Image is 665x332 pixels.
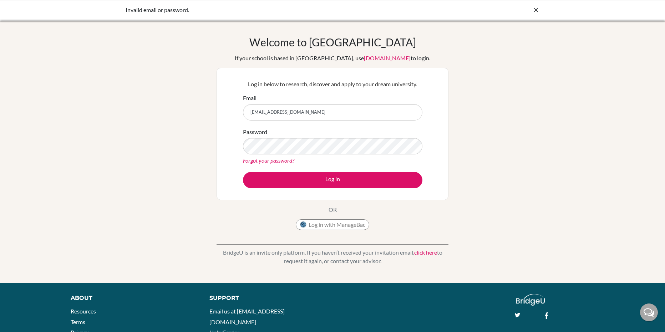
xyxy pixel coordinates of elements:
a: Email us at [EMAIL_ADDRESS][DOMAIN_NAME] [209,308,285,325]
div: Invalid email or password. [126,6,432,14]
img: logo_white@2x-f4f0deed5e89b7ecb1c2cc34c3e3d731f90f0f143d5ea2071677605dd97b5244.png [516,294,545,306]
a: click here [414,249,437,256]
p: Log in below to research, discover and apply to your dream university. [243,80,422,88]
div: About [71,294,194,302]
label: Password [243,128,267,136]
div: If your school is based in [GEOGRAPHIC_DATA], use to login. [235,54,430,62]
button: Log in [243,172,422,188]
span: Help [16,5,31,11]
a: Forgot your password? [243,157,294,164]
a: Terms [71,318,85,325]
div: Support [209,294,324,302]
a: [DOMAIN_NAME] [364,55,411,61]
a: Resources [71,308,96,315]
button: Log in with ManageBac [296,219,369,230]
h1: Welcome to [GEOGRAPHIC_DATA] [249,36,416,48]
label: Email [243,94,257,102]
p: OR [329,205,337,214]
p: BridgeU is an invite only platform. If you haven’t received your invitation email, to request it ... [217,248,448,265]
